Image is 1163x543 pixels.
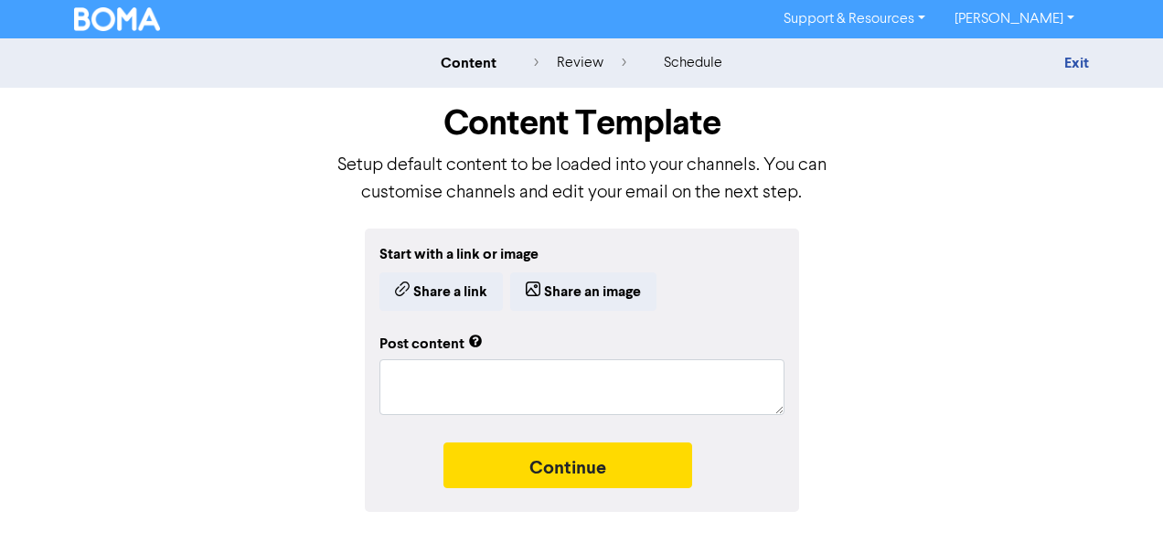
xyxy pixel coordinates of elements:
[443,442,692,488] button: Continue
[379,272,503,311] button: Share a link
[1072,455,1163,543] iframe: Chat Widget
[664,52,722,74] div: schedule
[769,5,940,34] a: Support & Resources
[534,52,626,74] div: review
[1064,54,1089,72] a: Exit
[510,272,656,311] button: Share an image
[940,5,1089,34] a: [PERSON_NAME]
[335,102,828,144] h1: Content Template
[335,152,828,207] p: Setup default content to be loaded into your channels. You can customise channels and edit your e...
[441,52,496,74] div: content
[379,333,483,355] div: Post content
[379,243,784,265] div: Start with a link or image
[74,7,160,31] img: BOMA Logo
